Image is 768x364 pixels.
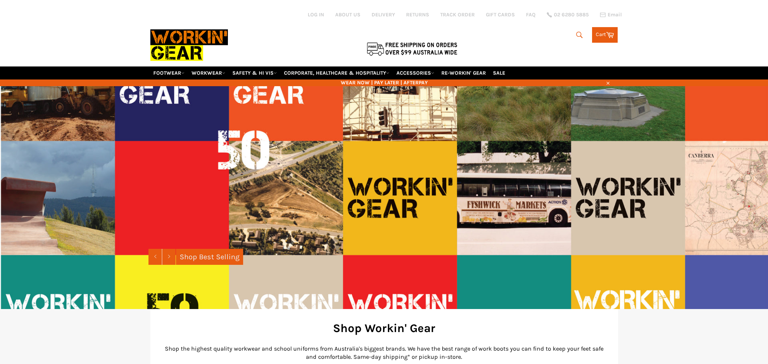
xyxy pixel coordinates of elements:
a: SALE [490,66,508,79]
span: Email [608,12,622,17]
a: WORKWEAR [189,66,228,79]
a: RE-WORKIN' GEAR [438,66,489,79]
a: Email [600,12,622,18]
img: Flat $9.95 shipping Australia wide [366,41,458,56]
p: Shop the highest quality workwear and school uniforms from Australia's biggest brands. We have th... [161,345,607,361]
a: SAFETY & HI VIS [229,66,280,79]
span: 02 6280 5885 [554,12,589,17]
a: ACCESSORIES [393,66,437,79]
a: RETURNS [406,11,429,18]
a: FOOTWEAR [150,66,187,79]
a: DELIVERY [372,11,395,18]
span: WEAR NOW | PAY LATER | AFTERPAY [150,79,618,86]
img: Workin Gear leaders in Workwear, Safety Boots, PPE, Uniforms. Australia's No.1 in Workwear [150,24,228,66]
a: GIFT CARDS [486,11,515,18]
a: ABOUT US [335,11,360,18]
h2: Shop Workin' Gear [161,320,607,336]
a: 02 6280 5885 [547,12,589,17]
a: TRACK ORDER [440,11,475,18]
a: FAQ [526,11,536,18]
a: CORPORATE, HEALTHCARE & HOSPITALITY [281,66,392,79]
a: Shop Best Selling [176,249,243,265]
a: Log in [308,12,324,18]
a: Cart [592,27,618,43]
